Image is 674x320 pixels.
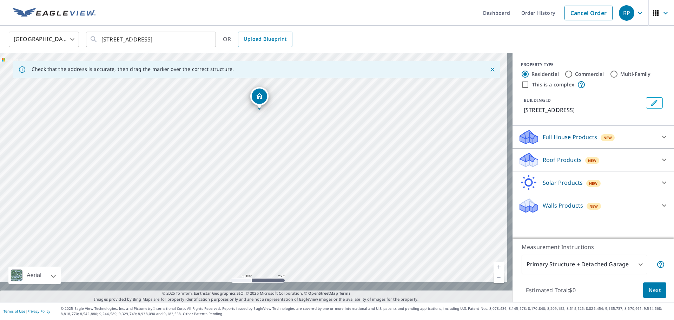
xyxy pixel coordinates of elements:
p: BUILDING ID [524,97,551,103]
p: Full House Products [543,133,597,141]
button: Edit building 1 [646,97,663,109]
a: Cancel Order [564,6,613,20]
div: Dropped pin, building 1, Residential property, 548 State Road 559 Auburndale, FL 33823 [250,87,269,109]
div: Roof ProductsNew [518,151,668,168]
span: New [589,203,598,209]
p: Check that the address is accurate, then drag the marker over the correct structure. [32,66,234,72]
button: Close [488,65,497,74]
p: Walls Products [543,201,583,210]
a: OpenStreetMap [308,290,338,296]
span: Upload Blueprint [244,35,286,44]
p: Measurement Instructions [522,243,665,251]
span: Next [649,286,661,295]
div: Full House ProductsNew [518,129,668,145]
a: Terms [339,290,351,296]
button: Next [643,282,666,298]
a: Current Level 19, Zoom Out [494,272,504,283]
span: New [588,158,597,163]
a: Terms of Use [4,309,25,314]
span: New [603,135,612,141]
a: Current Level 19, Zoom In [494,262,504,272]
p: | [4,309,50,313]
span: New [589,181,598,186]
p: Solar Products [543,178,583,187]
span: Your report will include the primary structure and a detached garage if one exists. [656,260,665,269]
p: © 2025 Eagle View Technologies, Inc. and Pictometry International Corp. All Rights Reserved. Repo... [61,306,670,316]
label: Multi-Family [620,71,651,78]
div: RP [619,5,634,21]
p: Roof Products [543,156,582,164]
a: Privacy Policy [27,309,50,314]
div: Solar ProductsNew [518,174,668,191]
div: PROPERTY TYPE [521,61,666,68]
div: OR [223,32,292,47]
div: Aerial [8,267,61,284]
input: Search by address or latitude-longitude [101,30,201,49]
div: Aerial [25,267,44,284]
p: Estimated Total: $0 [520,282,581,298]
p: [STREET_ADDRESS] [524,106,643,114]
div: [GEOGRAPHIC_DATA] [9,30,79,49]
label: Commercial [575,71,604,78]
img: EV Logo [13,8,95,18]
label: This is a complex [532,81,574,88]
div: Primary Structure + Detached Garage [522,255,647,274]
label: Residential [531,71,559,78]
a: Upload Blueprint [238,32,292,47]
span: © 2025 TomTom, Earthstar Geographics SIO, © 2025 Microsoft Corporation, © [162,290,351,296]
div: Walls ProductsNew [518,197,668,214]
